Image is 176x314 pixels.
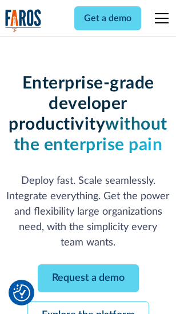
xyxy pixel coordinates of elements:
[5,9,42,33] a: home
[13,284,30,301] img: Revisit consent button
[38,264,139,292] a: Request a demo
[9,75,154,133] strong: Enterprise-grade developer productivity
[13,284,30,301] button: Cookie Settings
[74,6,141,30] a: Get a demo
[148,5,171,32] div: menu
[5,174,171,251] p: Deploy fast. Scale seamlessly. Integrate everything. Get the power and flexibility large organiza...
[5,9,42,33] img: Logo of the analytics and reporting company Faros.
